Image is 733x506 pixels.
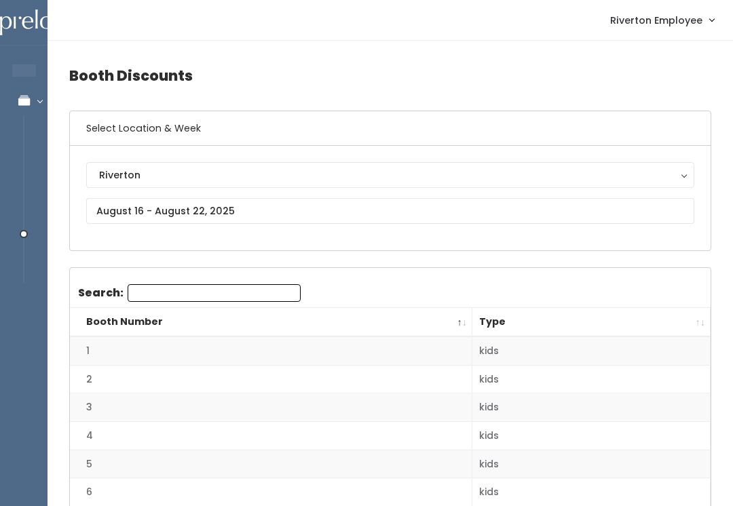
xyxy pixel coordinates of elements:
[99,168,681,182] div: Riverton
[472,422,711,450] td: kids
[70,450,472,478] td: 5
[86,162,694,188] button: Riverton
[78,284,301,302] label: Search:
[70,365,472,393] td: 2
[472,450,711,478] td: kids
[69,57,711,94] h4: Booth Discounts
[70,393,472,422] td: 3
[597,5,728,35] a: Riverton Employee
[472,308,711,337] th: Type: activate to sort column ascending
[70,111,711,146] h6: Select Location & Week
[610,13,702,28] span: Riverton Employee
[86,198,694,224] input: August 16 - August 22, 2025
[128,284,301,302] input: Search:
[70,422,472,450] td: 4
[472,336,711,365] td: kids
[70,336,472,365] td: 1
[472,365,711,393] td: kids
[70,308,472,337] th: Booth Number: activate to sort column descending
[472,393,711,422] td: kids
